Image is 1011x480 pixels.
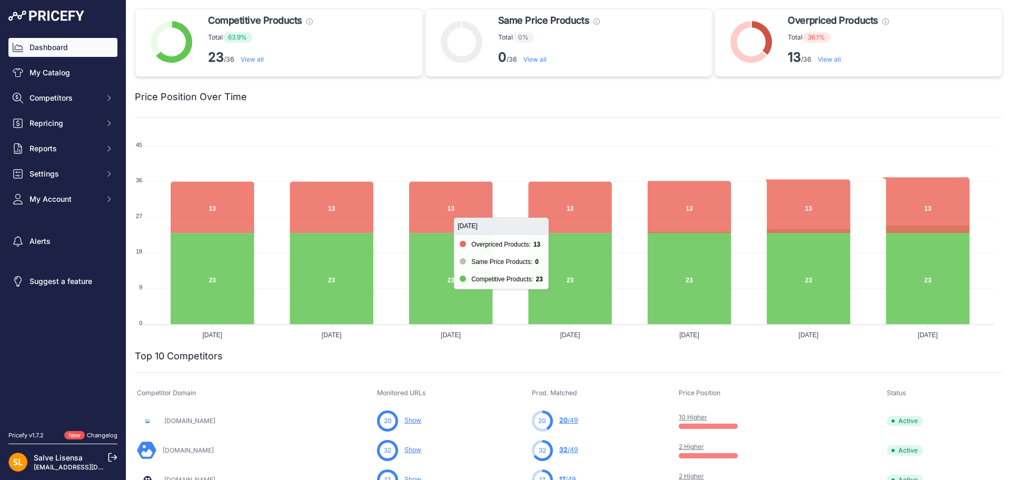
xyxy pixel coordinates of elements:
tspan: [DATE] [202,331,222,339]
p: Total [788,32,888,43]
span: Status [887,389,906,397]
a: 20/49 [559,416,578,424]
span: Same Price Products [498,13,589,28]
tspan: 18 [136,248,142,254]
span: Competitors [29,93,98,103]
a: 2 Higher [679,443,704,450]
h2: Price Position Over Time [135,90,247,104]
a: Alerts [8,232,117,251]
span: Reports [29,143,98,154]
a: View all [241,55,264,63]
a: 10 Higher [679,413,707,421]
span: Competitive Products [208,13,302,28]
span: 63.9% [223,32,252,43]
span: Settings [29,169,98,179]
a: Show [404,416,421,424]
span: Monitored URLs [377,389,426,397]
span: My Account [29,194,98,204]
a: Salve Lisensa [34,453,83,462]
span: New [64,431,85,440]
a: Suggest a feature [8,272,117,291]
span: Prod. Matched [532,389,577,397]
span: Repricing [29,118,98,129]
tspan: 9 [139,284,142,290]
a: View all [523,55,547,63]
p: /36 [208,49,313,66]
tspan: 27 [136,213,142,219]
tspan: 0 [139,320,142,326]
div: Pricefy v1.7.2 [8,431,44,440]
h2: Top 10 Competitors [135,349,223,364]
a: [EMAIL_ADDRESS][DOMAIN_NAME] [34,463,144,471]
p: /36 [498,49,600,66]
p: Total [208,32,313,43]
img: Pricefy Logo [8,11,84,21]
span: Price Position [679,389,720,397]
a: Dashboard [8,38,117,57]
button: Competitors [8,89,117,107]
tspan: [DATE] [799,331,819,339]
span: 20 [384,416,392,426]
span: Competitor Domain [137,389,196,397]
a: Changelog [87,432,117,439]
span: 32 [384,446,391,455]
tspan: [DATE] [918,331,938,339]
button: Settings [8,164,117,183]
button: Repricing [8,114,117,133]
tspan: [DATE] [679,331,699,339]
span: 32 [559,446,568,454]
span: 36.1% [802,32,830,43]
nav: Sidebar [8,38,117,418]
p: Total [498,32,600,43]
span: Overpriced Products [788,13,878,28]
button: Reports [8,139,117,158]
p: /36 [788,49,888,66]
span: 0% [513,32,534,43]
span: 20 [559,416,568,424]
strong: 23 [208,50,224,65]
a: [DOMAIN_NAME] [164,417,215,425]
tspan: [DATE] [441,331,461,339]
strong: 0 [498,50,507,65]
span: Active [887,416,923,426]
a: Show [404,446,421,454]
a: 32/49 [559,446,578,454]
span: 32 [539,446,546,455]
a: View all [818,55,841,63]
button: My Account [8,190,117,209]
span: 20 [538,416,546,426]
tspan: [DATE] [560,331,580,339]
tspan: [DATE] [322,331,342,339]
a: My Catalog [8,63,117,82]
a: 2 Higher [679,472,704,480]
strong: 13 [788,50,801,65]
tspan: 45 [136,142,142,148]
tspan: 36 [136,177,142,183]
a: [DOMAIN_NAME] [163,446,214,454]
span: Active [887,445,923,456]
